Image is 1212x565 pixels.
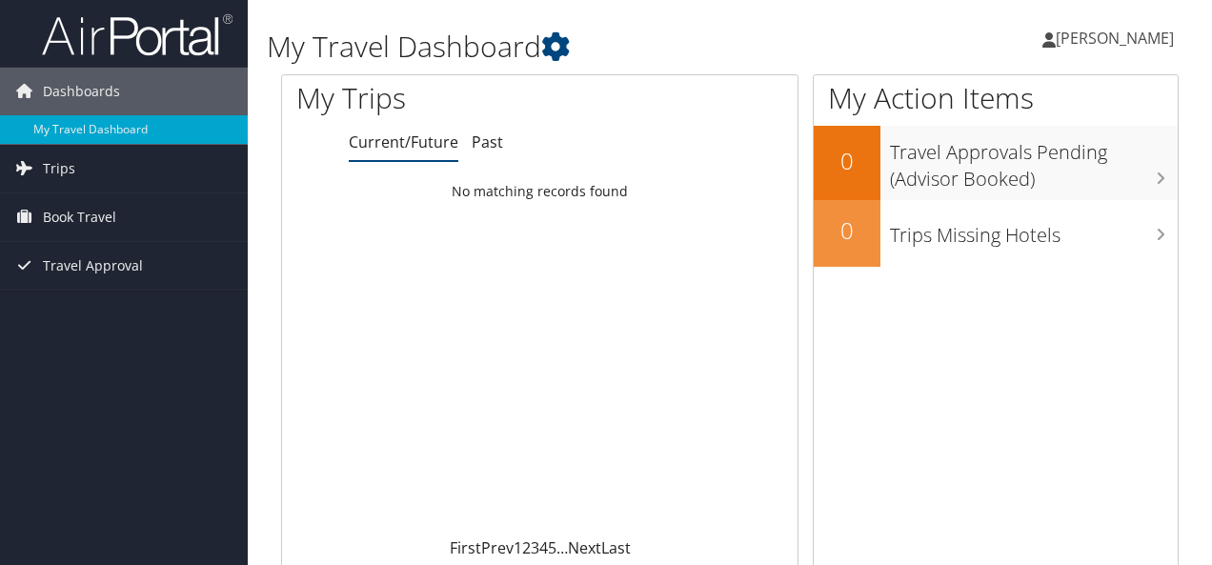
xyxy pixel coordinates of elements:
a: 4 [539,537,548,558]
a: [PERSON_NAME] [1042,10,1193,67]
h3: Trips Missing Hotels [890,212,1178,249]
a: Current/Future [349,131,458,152]
span: Dashboards [43,68,120,115]
span: Trips [43,145,75,192]
a: 1 [514,537,522,558]
a: Next [568,537,601,558]
a: Last [601,537,631,558]
a: Prev [481,537,514,558]
span: Travel Approval [43,242,143,290]
h3: Travel Approvals Pending (Advisor Booked) [890,130,1178,192]
h1: My Travel Dashboard [267,27,884,67]
h1: My Action Items [814,78,1178,118]
h2: 0 [814,214,880,247]
h2: 0 [814,145,880,177]
a: 0Travel Approvals Pending (Advisor Booked) [814,126,1178,199]
a: 3 [531,537,539,558]
a: First [450,537,481,558]
span: [PERSON_NAME] [1056,28,1174,49]
span: Book Travel [43,193,116,241]
h1: My Trips [296,78,569,118]
span: … [556,537,568,558]
a: 2 [522,537,531,558]
a: 5 [548,537,556,558]
td: No matching records found [282,174,798,209]
a: Past [472,131,503,152]
a: 0Trips Missing Hotels [814,200,1178,267]
img: airportal-logo.png [42,12,232,57]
